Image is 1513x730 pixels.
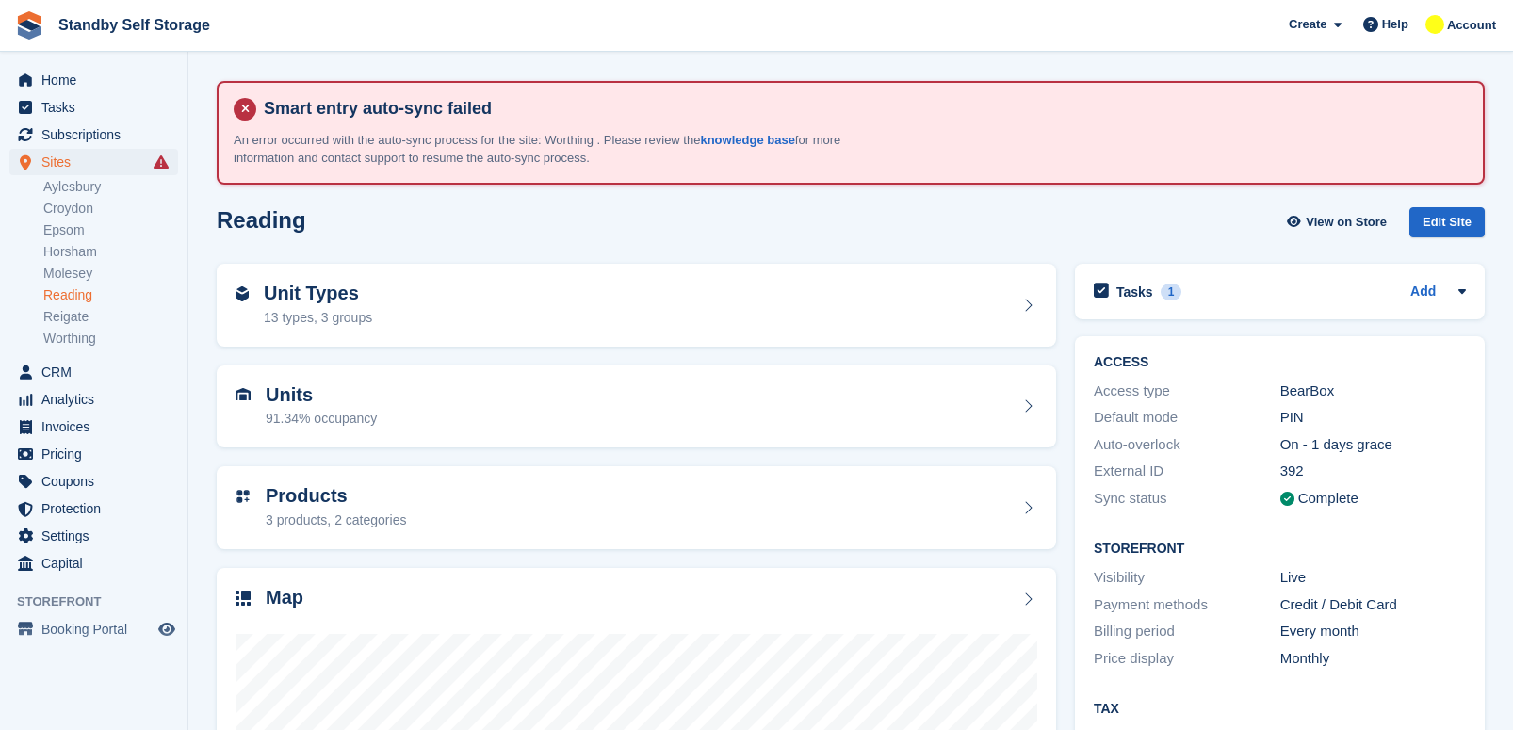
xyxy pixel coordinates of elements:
[9,468,178,495] a: menu
[9,616,178,642] a: menu
[41,550,155,576] span: Capital
[1382,15,1408,34] span: Help
[217,466,1056,549] a: Products 3 products, 2 categories
[1280,567,1467,589] div: Live
[41,616,155,642] span: Booking Portal
[266,587,303,608] h2: Map
[266,409,377,429] div: 91.34% occupancy
[9,386,178,413] a: menu
[1447,16,1496,35] span: Account
[43,178,178,196] a: Aylesbury
[17,592,187,611] span: Storefront
[256,98,1468,120] h4: Smart entry auto-sync failed
[1116,284,1153,300] h2: Tasks
[1280,407,1467,429] div: PIN
[1094,648,1280,670] div: Price display
[700,133,794,147] a: knowledge base
[9,359,178,385] a: menu
[1280,594,1467,616] div: Credit / Debit Card
[1280,434,1467,456] div: On - 1 days grace
[236,388,251,401] img: unit-icn-7be61d7bf1b0ce9d3e12c5938cc71ed9869f7b940bace4675aadf7bd6d80202e.svg
[9,495,178,522] a: menu
[236,591,251,606] img: map-icn-33ee37083ee616e46c38cad1a60f524a97daa1e2b2c8c0bc3eb3415660979fc1.svg
[41,359,155,385] span: CRM
[41,122,155,148] span: Subscriptions
[9,67,178,93] a: menu
[266,511,406,530] div: 3 products, 2 categories
[9,550,178,576] a: menu
[43,308,178,326] a: Reigate
[9,441,178,467] a: menu
[1094,542,1466,557] h2: Storefront
[264,308,372,328] div: 13 types, 3 groups
[43,286,178,304] a: Reading
[1298,488,1358,510] div: Complete
[41,149,155,175] span: Sites
[1094,461,1280,482] div: External ID
[9,149,178,175] a: menu
[1289,15,1326,34] span: Create
[236,286,249,301] img: unit-type-icn-2b2737a686de81e16bb02015468b77c625bbabd49415b5ef34ead5e3b44a266d.svg
[41,468,155,495] span: Coupons
[1284,207,1394,238] a: View on Store
[1094,381,1280,402] div: Access type
[1094,621,1280,642] div: Billing period
[236,489,251,504] img: custom-product-icn-752c56ca05d30b4aa98f6f15887a0e09747e85b44ffffa43cff429088544963d.svg
[1280,648,1467,670] div: Monthly
[41,441,155,467] span: Pricing
[155,618,178,641] a: Preview store
[43,221,178,239] a: Epsom
[1409,207,1485,238] div: Edit Site
[154,154,169,170] i: Smart entry sync failures have occurred
[51,9,218,41] a: Standby Self Storage
[234,131,893,168] p: An error occurred with the auto-sync process for the site: Worthing . Please review the for more ...
[41,414,155,440] span: Invoices
[266,485,406,507] h2: Products
[1094,407,1280,429] div: Default mode
[43,200,178,218] a: Croydon
[41,94,155,121] span: Tasks
[41,523,155,549] span: Settings
[264,283,372,304] h2: Unit Types
[1425,15,1444,34] img: Glenn Fisher
[43,265,178,283] a: Molesey
[9,523,178,549] a: menu
[1094,567,1280,589] div: Visibility
[1094,488,1280,510] div: Sync status
[1280,621,1467,642] div: Every month
[1306,213,1387,232] span: View on Store
[1280,381,1467,402] div: BearBox
[1280,461,1467,482] div: 392
[9,94,178,121] a: menu
[217,207,306,233] h2: Reading
[266,384,377,406] h2: Units
[1161,284,1182,300] div: 1
[1410,282,1436,303] a: Add
[217,365,1056,448] a: Units 91.34% occupancy
[15,11,43,40] img: stora-icon-8386f47178a22dfd0bd8f6a31ec36ba5ce8667c1dd55bd0f319d3a0aa187defe.svg
[43,243,178,261] a: Horsham
[41,495,155,522] span: Protection
[9,122,178,148] a: menu
[1094,355,1466,370] h2: ACCESS
[41,67,155,93] span: Home
[1094,702,1466,717] h2: Tax
[1094,434,1280,456] div: Auto-overlock
[9,414,178,440] a: menu
[43,330,178,348] a: Worthing
[217,264,1056,347] a: Unit Types 13 types, 3 groups
[1094,594,1280,616] div: Payment methods
[41,386,155,413] span: Analytics
[1409,207,1485,246] a: Edit Site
